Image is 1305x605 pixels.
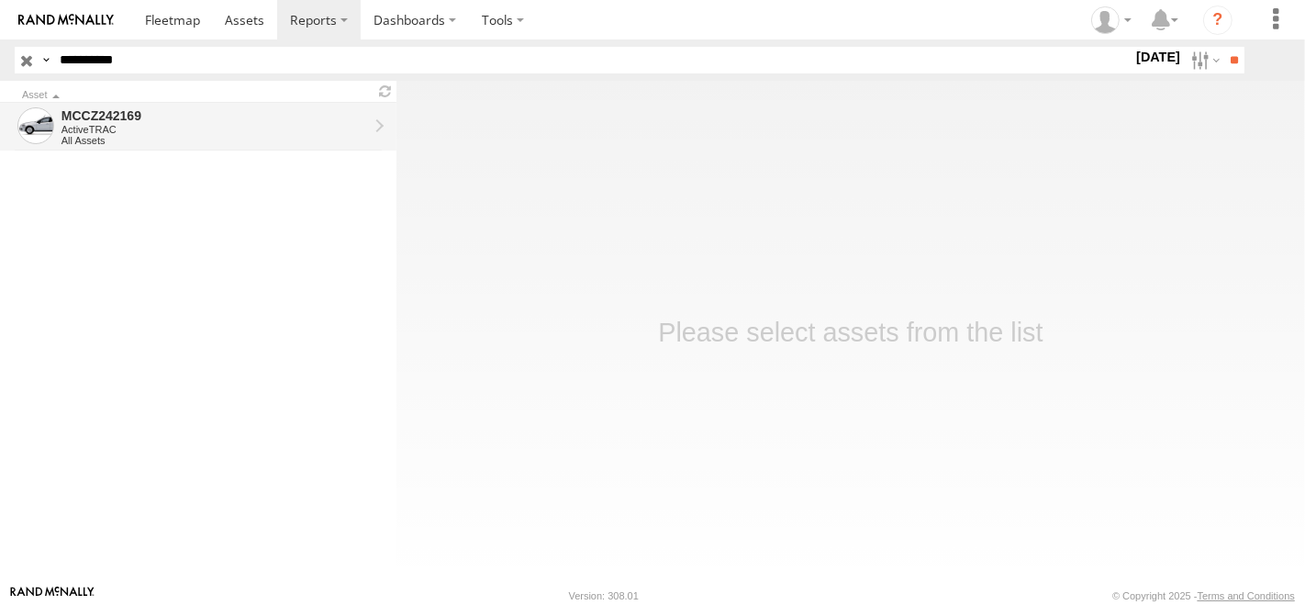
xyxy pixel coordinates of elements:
[1085,6,1138,34] div: Zulema McIntosch
[61,107,368,124] div: MCCZ242169 - View Asset History
[1203,6,1232,35] i: ?
[10,587,95,605] a: Visit our Website
[374,83,396,100] span: Refresh
[18,14,114,27] img: rand-logo.svg
[1198,590,1295,601] a: Terms and Conditions
[22,91,367,100] div: Click to Sort
[1184,47,1223,73] label: Search Filter Options
[61,135,368,146] div: All Assets
[569,590,639,601] div: Version: 308.01
[1112,590,1295,601] div: © Copyright 2025 -
[39,47,53,73] label: Search Query
[1132,47,1184,67] label: [DATE]
[61,124,368,135] div: ActiveTRAC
